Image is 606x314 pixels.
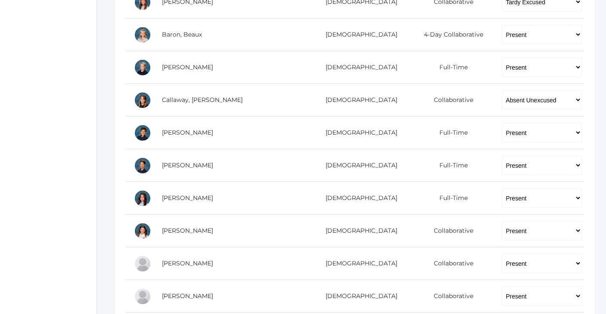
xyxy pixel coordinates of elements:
a: Baron, Beaux [162,31,202,38]
td: Full-Time [408,149,493,182]
td: Full-Time [408,117,493,149]
td: Collaborative [408,280,493,313]
a: [PERSON_NAME] [162,63,213,71]
td: Full-Time [408,51,493,84]
div: Kennedy Callaway [134,92,151,109]
div: Gunnar Carey [134,124,151,142]
td: [DEMOGRAPHIC_DATA] [308,149,408,182]
td: [DEMOGRAPHIC_DATA] [308,18,408,51]
td: [DEMOGRAPHIC_DATA] [308,215,408,247]
td: Full-Time [408,182,493,215]
td: Collaborative [408,215,493,247]
td: [DEMOGRAPHIC_DATA] [308,247,408,280]
td: [DEMOGRAPHIC_DATA] [308,117,408,149]
td: [DEMOGRAPHIC_DATA] [308,84,408,117]
a: [PERSON_NAME] [162,194,213,202]
div: Eli Henry [134,288,151,305]
td: Collaborative [408,84,493,117]
td: [DEMOGRAPHIC_DATA] [308,182,408,215]
td: 4-Day Collaborative [408,18,493,51]
div: Pauline Harris [134,255,151,272]
div: Elliot Burke [134,59,151,76]
a: [PERSON_NAME] [162,259,213,267]
td: [DEMOGRAPHIC_DATA] [308,280,408,313]
td: Collaborative [408,247,493,280]
a: [PERSON_NAME] [162,161,213,169]
td: [DEMOGRAPHIC_DATA] [308,51,408,84]
div: Kadyn Ehrlich [134,190,151,207]
a: [PERSON_NAME] [162,227,213,234]
a: [PERSON_NAME] [162,292,213,300]
a: [PERSON_NAME] [162,129,213,136]
a: Callaway, [PERSON_NAME] [162,96,243,104]
div: Levi Dailey-Langin [134,157,151,174]
div: Ceylee Ekdahl [134,222,151,240]
div: Beaux Baron [134,26,151,43]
